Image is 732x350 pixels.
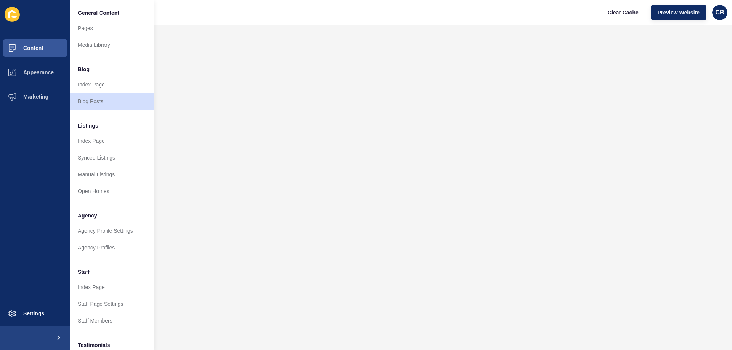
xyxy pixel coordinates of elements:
a: Index Page [70,133,154,149]
button: Clear Cache [601,5,645,20]
span: General Content [78,9,119,17]
span: Agency [78,212,97,219]
a: Staff Members [70,312,154,329]
a: Media Library [70,37,154,53]
span: Clear Cache [608,9,639,16]
a: Agency Profiles [70,239,154,256]
a: Manual Listings [70,166,154,183]
a: Synced Listings [70,149,154,166]
a: Index Page [70,76,154,93]
a: Pages [70,20,154,37]
span: Testimonials [78,341,110,349]
button: Preview Website [651,5,706,20]
a: Open Homes [70,183,154,200]
a: Agency Profile Settings [70,222,154,239]
a: Blog Posts [70,93,154,110]
span: CB [715,9,724,16]
span: Preview Website [658,9,700,16]
span: Blog [78,66,90,73]
a: Staff Page Settings [70,296,154,312]
a: Index Page [70,279,154,296]
span: Staff [78,268,90,276]
span: Listings [78,122,98,129]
